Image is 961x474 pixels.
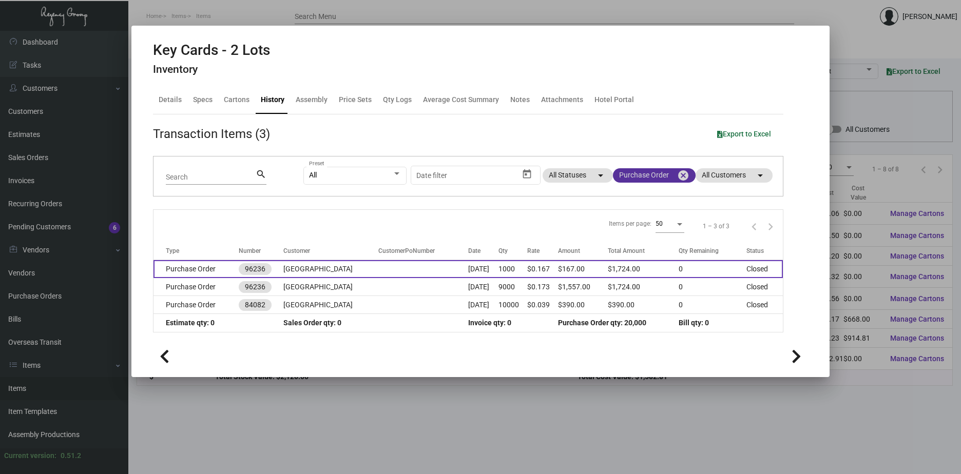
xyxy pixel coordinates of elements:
[498,246,508,255] div: Qty
[677,169,689,182] mat-icon: cancel
[159,94,182,105] div: Details
[608,296,679,314] td: $390.00
[679,246,719,255] div: Qty Remaining
[153,42,270,59] h2: Key Cards - 2 Lots
[754,169,766,182] mat-icon: arrow_drop_down
[608,278,679,296] td: $1,724.00
[510,94,530,105] div: Notes
[762,218,779,234] button: Next page
[61,450,81,461] div: 0.51.2
[703,222,729,231] div: 1 – 3 of 3
[4,450,56,461] div: Current version:
[498,246,527,255] div: Qty
[527,260,558,278] td: $0.167
[153,125,270,143] div: Transaction Items (3)
[558,260,608,278] td: $167.00
[378,246,468,255] div: CustomerPoNumber
[558,246,608,255] div: Amount
[558,278,608,296] td: $1,557.00
[239,263,272,275] mat-chip: 96236
[239,299,272,311] mat-chip: 84082
[746,246,783,255] div: Status
[608,260,679,278] td: $1,724.00
[193,94,213,105] div: Specs
[656,220,663,227] span: 50
[696,168,773,183] mat-chip: All Customers
[609,219,651,228] div: Items per page:
[709,125,779,143] button: Export to Excel
[261,94,284,105] div: History
[498,278,527,296] td: 9000
[558,319,646,327] span: Purchase Order qty: 20,000
[527,246,540,255] div: Rate
[283,246,378,255] div: Customer
[283,319,341,327] span: Sales Order qty: 0
[519,166,535,182] button: Open calendar
[423,94,499,105] div: Average Cost Summary
[717,130,771,138] span: Export to Excel
[498,260,527,278] td: 1000
[283,296,378,314] td: [GEOGRAPHIC_DATA]
[239,246,261,255] div: Number
[153,63,270,76] h4: Inventory
[153,278,239,296] td: Purchase Order
[594,169,607,182] mat-icon: arrow_drop_down
[224,94,249,105] div: Cartons
[296,94,328,105] div: Assembly
[679,278,746,296] td: 0
[746,218,762,234] button: Previous page
[283,260,378,278] td: [GEOGRAPHIC_DATA]
[239,246,284,255] div: Number
[746,296,783,314] td: Closed
[468,260,498,278] td: [DATE]
[378,246,435,255] div: CustomerPoNumber
[558,246,580,255] div: Amount
[383,94,412,105] div: Qty Logs
[527,278,558,296] td: $0.173
[541,94,583,105] div: Attachments
[468,319,511,327] span: Invoice qty: 0
[608,246,645,255] div: Total Amount
[166,319,215,327] span: Estimate qty: 0
[679,260,746,278] td: 0
[416,171,448,180] input: Start date
[527,296,558,314] td: $0.039
[468,246,498,255] div: Date
[166,246,179,255] div: Type
[594,94,634,105] div: Hotel Portal
[468,246,480,255] div: Date
[468,296,498,314] td: [DATE]
[498,296,527,314] td: 10000
[153,260,239,278] td: Purchase Order
[679,319,709,327] span: Bill qty: 0
[457,171,506,180] input: End date
[239,281,272,293] mat-chip: 96236
[256,168,266,181] mat-icon: search
[746,278,783,296] td: Closed
[679,246,746,255] div: Qty Remaining
[613,168,696,183] mat-chip: Purchase Order
[679,296,746,314] td: 0
[339,94,372,105] div: Price Sets
[527,246,558,255] div: Rate
[468,278,498,296] td: [DATE]
[283,246,310,255] div: Customer
[656,220,684,228] mat-select: Items per page:
[608,246,679,255] div: Total Amount
[543,168,613,183] mat-chip: All Statuses
[746,246,764,255] div: Status
[309,171,317,179] span: All
[166,246,239,255] div: Type
[153,296,239,314] td: Purchase Order
[558,296,608,314] td: $390.00
[283,278,378,296] td: [GEOGRAPHIC_DATA]
[746,260,783,278] td: Closed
